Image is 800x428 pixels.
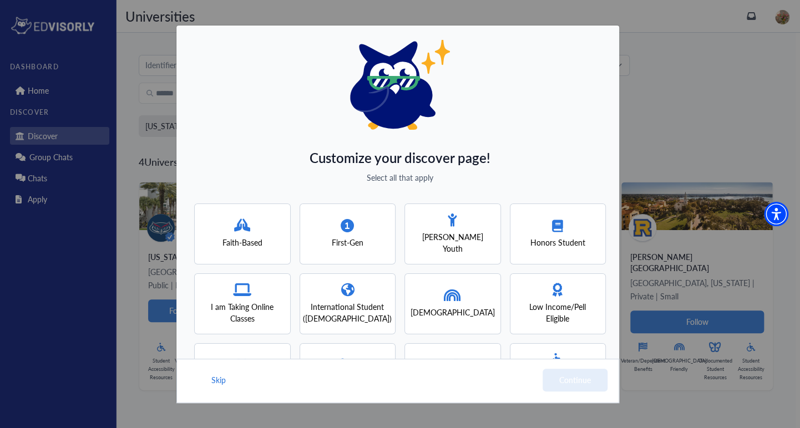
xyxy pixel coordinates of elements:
[414,231,491,254] span: [PERSON_NAME] Youth
[204,301,281,324] span: I am Taking Online Classes
[530,237,585,248] span: Honors Student
[310,147,490,167] span: Customize your discover page!
[350,40,450,130] img: eddy logo
[520,301,596,324] span: Low Income/Pell Eligible
[332,237,363,248] span: First-Gen
[367,172,433,184] span: Select all that apply
[303,301,392,324] span: International Student ([DEMOGRAPHIC_DATA])
[411,307,495,318] span: [DEMOGRAPHIC_DATA]
[210,369,227,391] button: Skip
[764,202,788,226] div: Accessibility Menu
[222,237,262,248] span: Faith-Based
